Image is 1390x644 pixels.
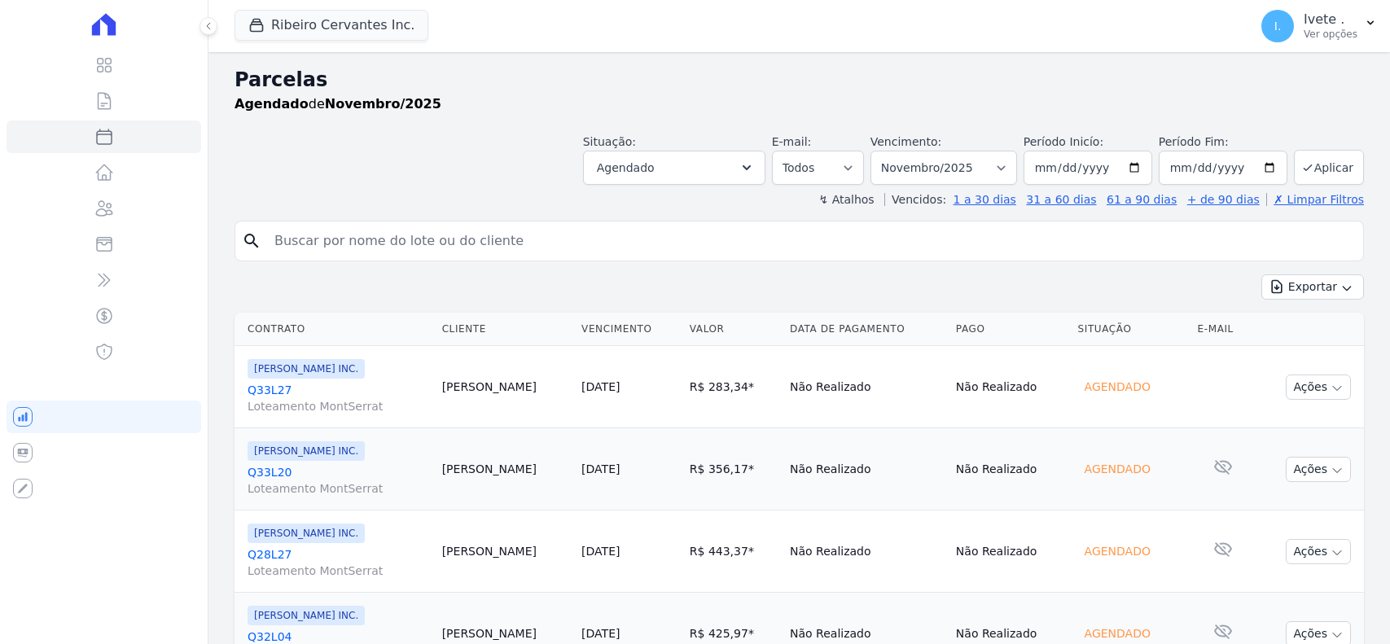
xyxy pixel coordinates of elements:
[683,510,783,593] td: R$ 443,37
[1304,11,1357,28] p: Ivete .
[1304,28,1357,41] p: Ver opções
[1078,375,1157,398] div: Agendado
[954,193,1016,206] a: 1 a 30 dias
[818,193,874,206] label: ↯ Atalhos
[783,346,949,428] td: Não Realizado
[1286,539,1351,564] button: Ações
[783,313,949,346] th: Data de Pagamento
[583,151,765,185] button: Agendado
[949,346,1072,428] td: Não Realizado
[248,563,429,579] span: Loteamento MontSerrat
[235,313,436,346] th: Contrato
[772,135,812,148] label: E-mail:
[783,428,949,510] td: Não Realizado
[248,546,429,579] a: Q28L27Loteamento MontSerrat
[235,94,441,114] p: de
[248,359,365,379] span: [PERSON_NAME] INC.
[1248,3,1390,49] button: I. Ivete . Ver opções
[436,346,575,428] td: [PERSON_NAME]
[581,462,620,475] a: [DATE]
[597,158,655,177] span: Agendado
[1286,375,1351,400] button: Ações
[235,96,309,112] strong: Agendado
[436,428,575,510] td: [PERSON_NAME]
[235,65,1364,94] h2: Parcelas
[870,135,941,148] label: Vencimento:
[1261,274,1364,300] button: Exportar
[884,193,946,206] label: Vencidos:
[1187,193,1260,206] a: + de 90 dias
[1107,193,1177,206] a: 61 a 90 dias
[1294,150,1364,185] button: Aplicar
[265,225,1357,257] input: Buscar por nome do lote ou do cliente
[1024,135,1103,148] label: Período Inicío:
[248,382,429,414] a: Q33L27Loteamento MontSerrat
[325,96,441,112] strong: Novembro/2025
[235,10,428,41] button: Ribeiro Cervantes Inc.
[248,480,429,497] span: Loteamento MontSerrat
[1286,457,1351,482] button: Ações
[248,441,365,461] span: [PERSON_NAME] INC.
[1159,134,1287,151] label: Período Fim:
[583,135,636,148] label: Situação:
[1078,540,1157,563] div: Agendado
[783,510,949,593] td: Não Realizado
[1266,193,1364,206] a: ✗ Limpar Filtros
[575,313,683,346] th: Vencimento
[242,231,261,251] i: search
[581,545,620,558] a: [DATE]
[949,313,1072,346] th: Pago
[248,464,429,497] a: Q33L20Loteamento MontSerrat
[1078,458,1157,480] div: Agendado
[248,606,365,625] span: [PERSON_NAME] INC.
[248,398,429,414] span: Loteamento MontSerrat
[1026,193,1096,206] a: 31 a 60 dias
[949,510,1072,593] td: Não Realizado
[581,380,620,393] a: [DATE]
[436,510,575,593] td: [PERSON_NAME]
[248,524,365,543] span: [PERSON_NAME] INC.
[1274,20,1282,32] span: I.
[683,428,783,510] td: R$ 356,17
[1191,313,1255,346] th: E-mail
[436,313,575,346] th: Cliente
[581,627,620,640] a: [DATE]
[949,428,1072,510] td: Não Realizado
[1072,313,1191,346] th: Situação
